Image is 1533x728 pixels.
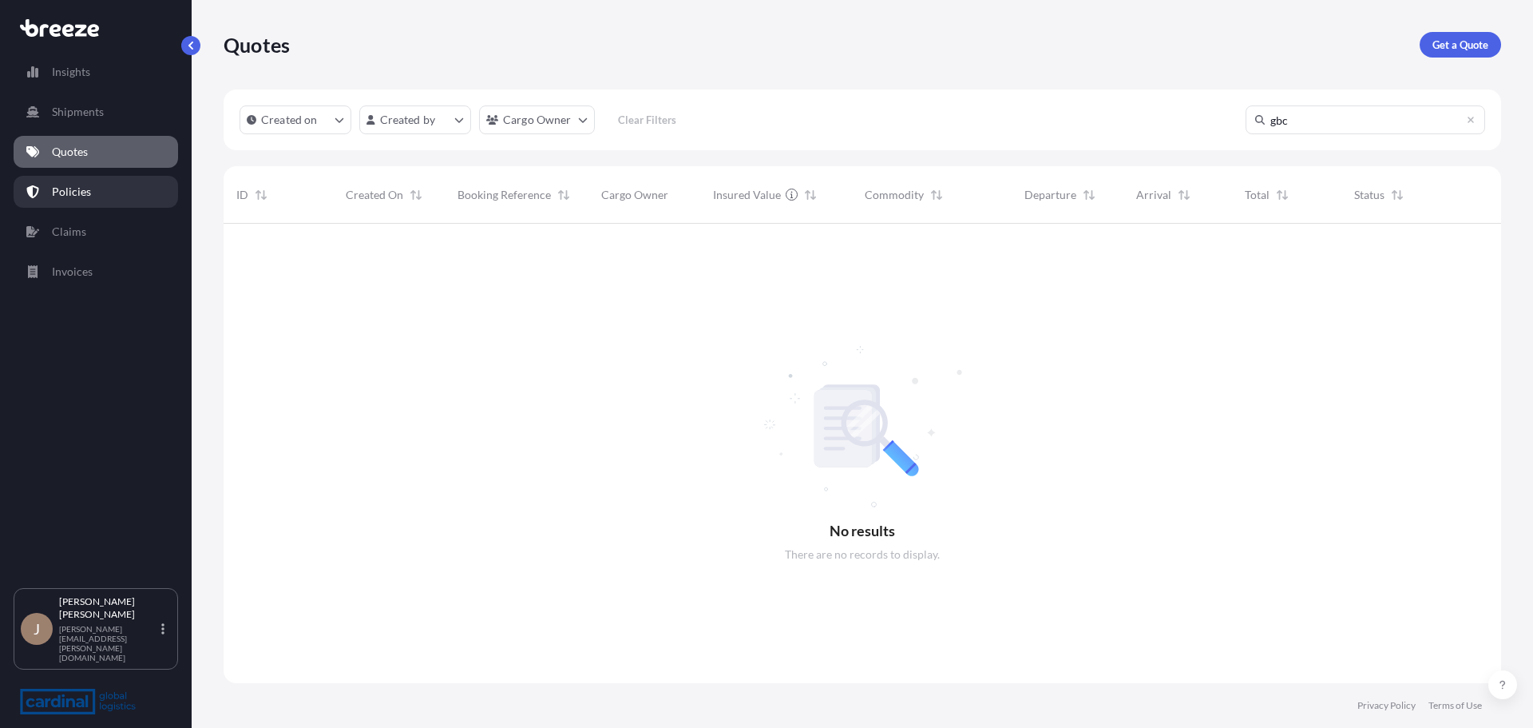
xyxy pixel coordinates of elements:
a: Get a Quote [1420,32,1501,58]
span: Status [1354,187,1384,203]
p: Get a Quote [1432,37,1488,53]
a: Invoices [14,256,178,288]
button: Sort [927,185,946,205]
button: Clear Filters [603,107,692,133]
span: Total [1245,187,1270,203]
a: Terms of Use [1428,699,1482,712]
p: Created on [261,112,318,128]
a: Shipments [14,96,178,128]
button: Sort [252,185,271,205]
a: Quotes [14,136,178,168]
a: Claims [14,216,178,248]
button: Sort [1079,185,1099,205]
p: Created by [380,112,436,128]
p: Quotes [52,144,88,160]
a: Privacy Policy [1357,699,1416,712]
span: Insured Value [713,187,781,203]
button: Sort [1273,185,1292,205]
span: Cargo Owner [601,187,668,203]
p: [PERSON_NAME][EMAIL_ADDRESS][PERSON_NAME][DOMAIN_NAME] [59,624,158,662]
span: Commodity [865,187,924,203]
span: Booking Reference [458,187,551,203]
button: Sort [406,185,426,205]
p: Clear Filters [618,112,676,128]
p: Insights [52,64,90,80]
button: Sort [1175,185,1194,205]
span: Created On [346,187,403,203]
p: Cargo Owner [503,112,572,128]
a: Policies [14,176,178,208]
button: Sort [801,185,820,205]
input: Search Quote or Shipment ID... [1246,105,1485,134]
span: ID [236,187,248,203]
a: Insights [14,56,178,88]
button: Sort [1388,185,1407,205]
p: Claims [52,224,86,240]
span: Arrival [1136,187,1171,203]
span: Departure [1024,187,1076,203]
span: J [34,621,40,637]
p: [PERSON_NAME] [PERSON_NAME] [59,595,158,621]
button: Sort [554,185,573,205]
p: Invoices [52,264,93,280]
p: Quotes [224,32,290,58]
p: Shipments [52,104,104,120]
button: cargoOwner Filter options [479,105,595,134]
button: createdBy Filter options [359,105,471,134]
button: createdOn Filter options [240,105,351,134]
p: Policies [52,184,91,200]
img: organization-logo [20,689,136,714]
